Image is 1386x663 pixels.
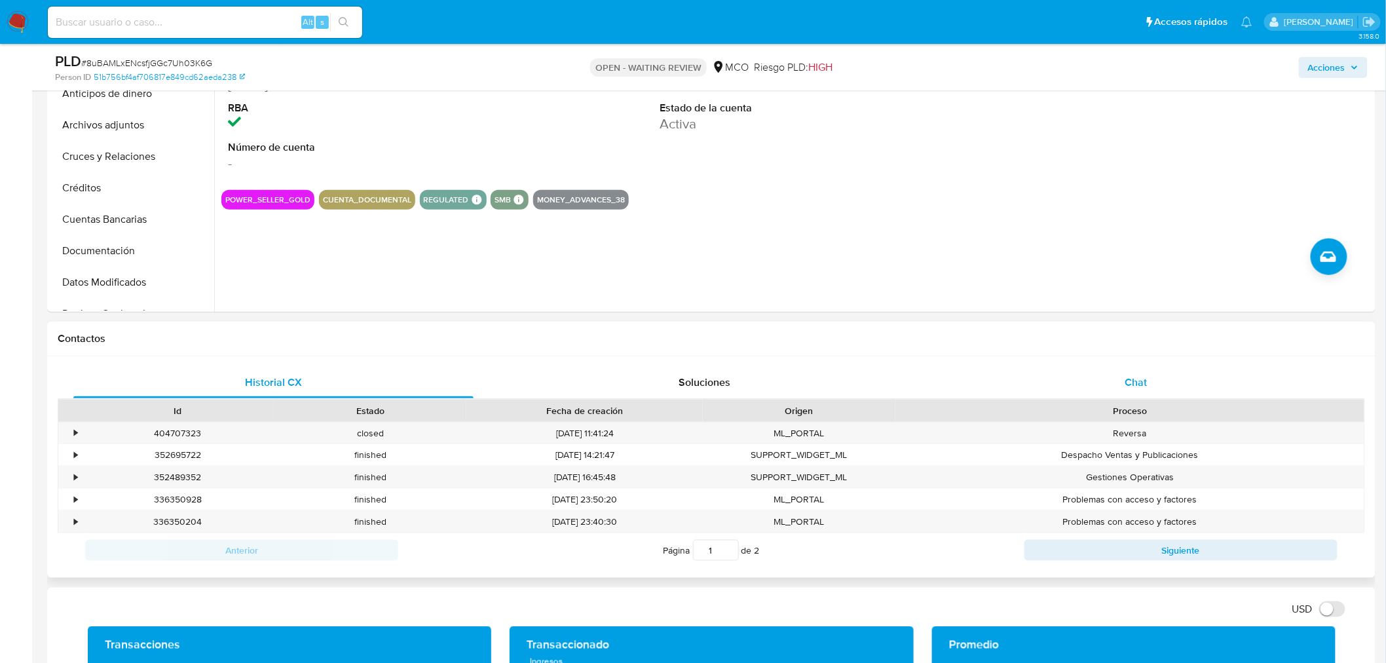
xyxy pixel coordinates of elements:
[228,101,502,115] dt: RBA
[895,423,1364,444] div: Reversa
[679,375,731,390] span: Soluciones
[703,489,895,510] div: ML_PORTAL
[81,444,274,466] div: 352695722
[1241,16,1252,28] a: Notificaciones
[703,466,895,488] div: SUPPORT_WIDGET_ML
[81,423,274,444] div: 404707323
[466,466,703,488] div: [DATE] 16:45:48
[50,235,214,267] button: Documentación
[245,375,302,390] span: Historial CX
[74,516,77,528] div: •
[895,489,1364,510] div: Problemas con acceso y factores
[895,466,1364,488] div: Gestiones Operativas
[90,404,265,417] div: Id
[330,13,357,31] button: search-icon
[55,71,91,83] b: Person ID
[466,444,703,466] div: [DATE] 14:21:47
[466,511,703,533] div: [DATE] 23:40:30
[1155,15,1228,29] span: Accesos rápidos
[50,109,214,141] button: Archivos adjuntos
[895,511,1364,533] div: Problemas con acceso y factores
[1125,375,1148,390] span: Chat
[320,16,324,28] span: s
[94,71,245,83] a: 51b756bf4af706817e849cd62aeda238
[74,449,77,461] div: •
[274,444,466,466] div: finished
[895,444,1364,466] div: Despacho Ventas y Publicaciones
[1024,540,1338,561] button: Siguiente
[58,332,1365,345] h1: Contactos
[703,423,895,444] div: ML_PORTAL
[664,540,760,561] span: Página de
[274,489,466,510] div: finished
[228,154,502,172] dd: -
[703,511,895,533] div: ML_PORTAL
[50,78,214,109] button: Anticipos de dinero
[476,404,694,417] div: Fecha de creación
[50,141,214,172] button: Cruces y Relaciones
[1308,57,1345,78] span: Acciones
[228,140,502,155] dt: Número de cuenta
[50,298,214,330] button: Devices Geolocation
[50,267,214,298] button: Datos Modificados
[81,56,212,69] span: # 8uBAMLxENcsfjGGc7Uh03K6G
[81,489,274,510] div: 336350928
[1299,57,1368,78] button: Acciones
[755,544,760,557] span: 2
[274,511,466,533] div: finished
[48,14,362,31] input: Buscar usuario o caso...
[55,50,81,71] b: PLD
[905,404,1355,417] div: Proceso
[74,493,77,506] div: •
[81,466,274,488] div: 352489352
[283,404,457,417] div: Estado
[81,511,274,533] div: 336350204
[85,540,398,561] button: Anterior
[754,60,833,75] span: Riesgo PLD:
[712,404,886,417] div: Origen
[1362,15,1376,29] a: Salir
[660,101,934,115] dt: Estado de la cuenta
[74,471,77,483] div: •
[303,16,313,28] span: Alt
[274,423,466,444] div: closed
[660,115,934,133] dd: Activa
[1284,16,1358,28] p: felipe.cayon@mercadolibre.com
[274,466,466,488] div: finished
[590,58,707,77] p: OPEN - WAITING REVIEW
[712,60,749,75] div: MCO
[50,172,214,204] button: Créditos
[808,60,833,75] span: HIGH
[466,423,703,444] div: [DATE] 11:41:24
[1358,31,1379,41] span: 3.158.0
[50,204,214,235] button: Cuentas Bancarias
[466,489,703,510] div: [DATE] 23:50:20
[74,427,77,440] div: •
[703,444,895,466] div: SUPPORT_WIDGET_ML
